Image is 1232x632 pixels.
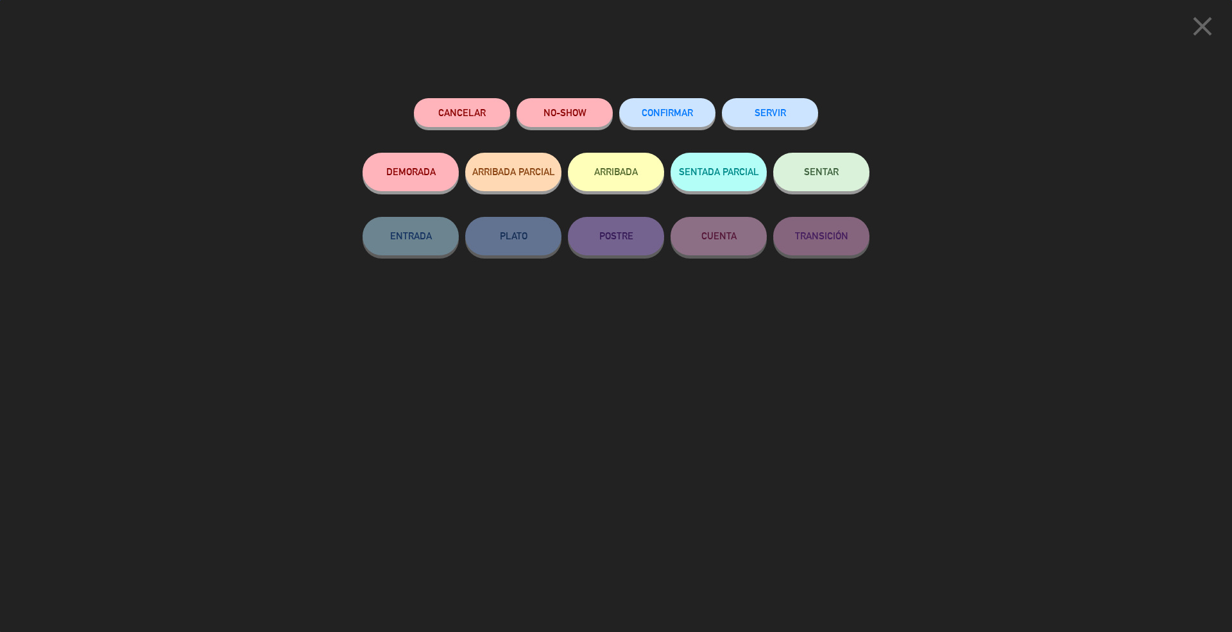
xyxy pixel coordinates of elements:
[363,217,459,255] button: ENTRADA
[722,98,818,127] button: SERVIR
[773,153,869,191] button: SENTAR
[517,98,613,127] button: NO-SHOW
[642,107,693,118] span: CONFIRMAR
[568,217,664,255] button: POSTRE
[1186,10,1219,42] i: close
[804,166,839,177] span: SENTAR
[619,98,715,127] button: CONFIRMAR
[671,217,767,255] button: CUENTA
[465,217,561,255] button: PLATO
[465,153,561,191] button: ARRIBADA PARCIAL
[671,153,767,191] button: SENTADA PARCIAL
[568,153,664,191] button: ARRIBADA
[363,153,459,191] button: DEMORADA
[414,98,510,127] button: Cancelar
[773,217,869,255] button: TRANSICIÓN
[472,166,555,177] span: ARRIBADA PARCIAL
[1183,10,1222,47] button: close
